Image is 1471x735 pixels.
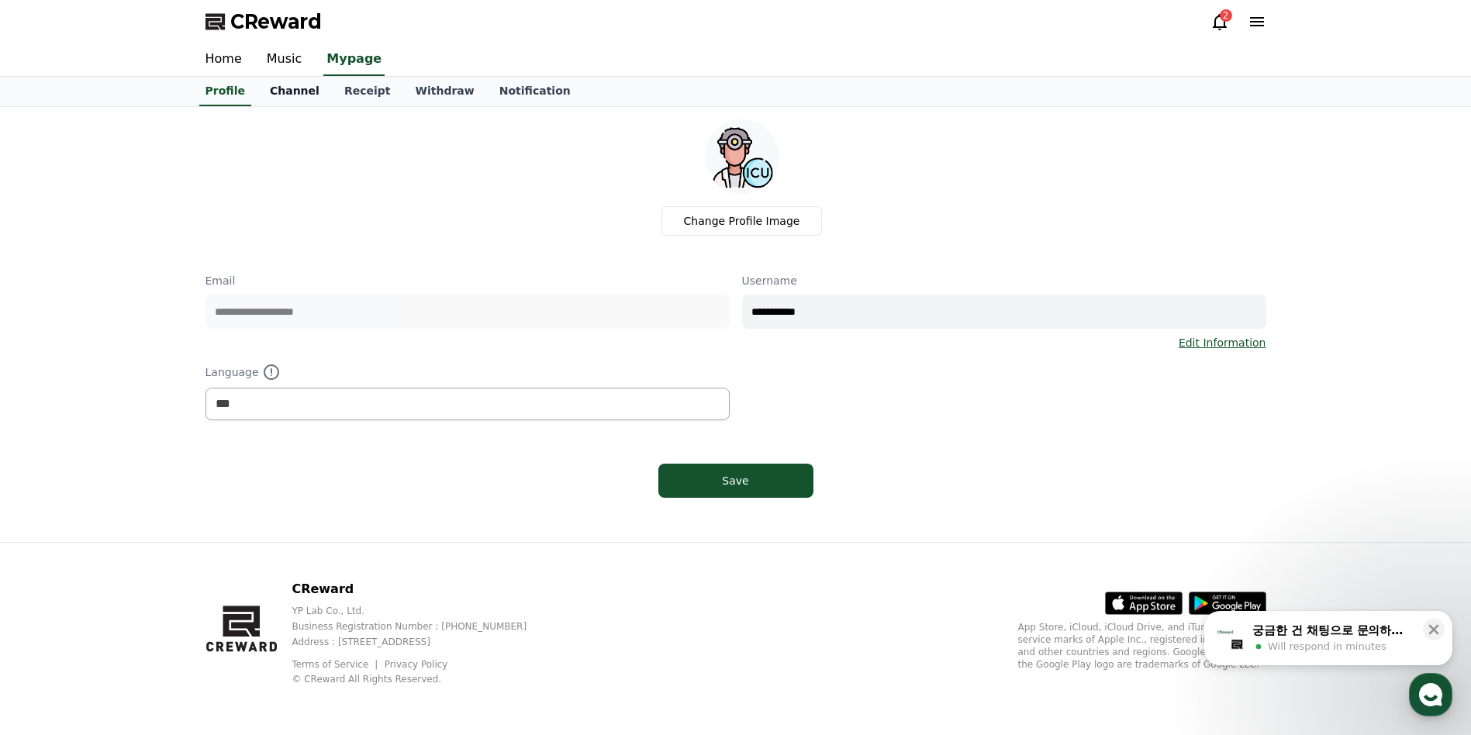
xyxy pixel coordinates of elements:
[257,77,332,106] a: Channel
[323,43,385,76] a: Mypage
[199,77,251,106] a: Profile
[658,464,813,498] button: Save
[705,119,779,194] img: profile_image
[292,659,380,670] a: Terms of Service
[205,9,322,34] a: CReward
[402,77,486,106] a: Withdraw
[292,636,551,648] p: Address : [STREET_ADDRESS]
[40,515,67,527] span: Home
[1220,9,1232,22] div: 2
[193,43,254,76] a: Home
[292,673,551,685] p: © CReward All Rights Reserved.
[1179,335,1266,350] a: Edit Information
[1018,621,1266,671] p: App Store, iCloud, iCloud Drive, and iTunes Store are service marks of Apple Inc., registered in ...
[1210,12,1229,31] a: 2
[292,605,551,617] p: YP Lab Co., Ltd.
[205,273,730,288] p: Email
[742,273,1266,288] p: Username
[230,9,322,34] span: CReward
[292,620,551,633] p: Business Registration Number : [PHONE_NUMBER]
[129,516,174,528] span: Messages
[205,363,730,381] p: Language
[487,77,583,106] a: Notification
[102,492,200,530] a: Messages
[385,659,448,670] a: Privacy Policy
[5,492,102,530] a: Home
[332,77,403,106] a: Receipt
[200,492,298,530] a: Settings
[689,473,782,488] div: Save
[230,515,268,527] span: Settings
[292,580,551,599] p: CReward
[254,43,315,76] a: Music
[661,206,823,236] label: Change Profile Image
